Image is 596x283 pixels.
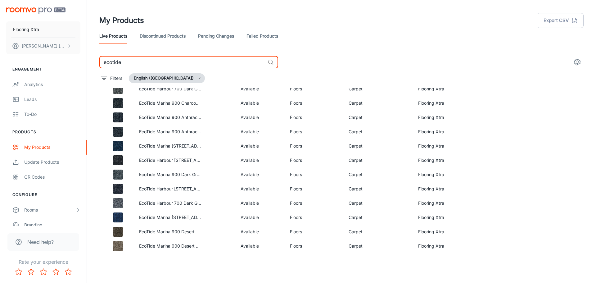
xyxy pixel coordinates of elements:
[236,96,285,110] td: Available
[139,85,202,92] p: EcoTide Harbour 700 Dark Grey Rib
[110,75,122,82] p: Filters
[236,239,285,253] td: Available
[24,81,80,88] div: Analytics
[537,13,584,28] button: Export CSV
[413,167,469,182] td: Flooring Xtra
[24,96,80,103] div: Leads
[22,43,65,49] p: [PERSON_NAME] [PERSON_NAME]
[24,174,80,180] div: QR Codes
[140,29,186,43] a: Discontinued Products
[285,225,344,239] td: Floors
[99,15,144,26] h1: My Products
[139,228,202,235] p: EcoTide Marina 900 Desert
[24,159,80,166] div: Update Products
[139,143,202,149] p: EcoTide Marina [STREET_ADDRESS]
[6,7,65,14] img: Roomvo PRO Beta
[236,139,285,153] td: Available
[139,157,202,164] p: EcoTide Harbour [STREET_ADDRESS]
[413,239,469,253] td: Flooring Xtra
[139,200,202,207] p: EcoTide Harbour 700 Dark Grey Velour
[344,125,413,139] td: Carpet
[139,185,202,192] p: EcoTide Harbour [STREET_ADDRESS]
[6,38,80,54] button: [PERSON_NAME] [PERSON_NAME]
[344,139,413,153] td: Carpet
[236,225,285,239] td: Available
[413,182,469,196] td: Flooring Xtra
[198,29,234,43] a: Pending Changes
[139,214,202,221] p: EcoTide Marina [STREET_ADDRESS]
[99,29,127,43] a: Live Products
[285,182,344,196] td: Floors
[285,167,344,182] td: Floors
[413,196,469,210] td: Flooring Xtra
[344,96,413,110] td: Carpet
[413,110,469,125] td: Flooring Xtra
[236,110,285,125] td: Available
[344,167,413,182] td: Carpet
[62,266,74,278] button: Rate 5 star
[246,29,278,43] a: Failed Products
[37,266,50,278] button: Rate 3 star
[25,266,37,278] button: Rate 2 star
[24,111,80,118] div: To-do
[285,139,344,153] td: Floors
[413,139,469,153] td: Flooring Xtra
[236,196,285,210] td: Available
[413,210,469,225] td: Flooring Xtra
[413,82,469,96] td: Flooring Xtra
[413,125,469,139] td: Flooring Xtra
[344,225,413,239] td: Carpet
[285,239,344,253] td: Floors
[285,196,344,210] td: Floors
[236,153,285,167] td: Available
[236,210,285,225] td: Available
[24,144,80,151] div: My Products
[285,110,344,125] td: Floors
[285,96,344,110] td: Floors
[5,258,82,266] p: Rate your experience
[344,82,413,96] td: Carpet
[344,182,413,196] td: Carpet
[24,221,80,228] div: Branding
[139,243,202,249] p: EcoTide Marina 900 Desert Velour
[13,26,39,33] p: Flooring Xtra
[129,73,205,83] button: English ([GEOGRAPHIC_DATA])
[344,239,413,253] td: Carpet
[413,225,469,239] td: Flooring Xtra
[24,207,75,213] div: Rooms
[139,100,202,107] p: EcoTide Marina 900 Charcoal Rib
[236,182,285,196] td: Available
[139,128,202,135] p: EcoTide Marina 900 Anthracite Velour
[6,21,80,38] button: Flooring Xtra
[236,82,285,96] td: Available
[285,210,344,225] td: Floors
[139,114,202,121] p: EcoTide Marina 900 Anthracite
[285,153,344,167] td: Floors
[99,56,265,68] input: Search
[344,153,413,167] td: Carpet
[413,153,469,167] td: Flooring Xtra
[344,110,413,125] td: Carpet
[236,125,285,139] td: Available
[12,266,25,278] button: Rate 1 star
[285,82,344,96] td: Floors
[413,96,469,110] td: Flooring Xtra
[236,167,285,182] td: Available
[99,73,124,83] button: filter
[27,238,54,246] span: Need help?
[285,125,344,139] td: Floors
[50,266,62,278] button: Rate 4 star
[571,56,584,68] button: settings
[139,171,202,178] p: EcoTide Marina 900 Dark Grey Rib
[344,196,413,210] td: Carpet
[344,210,413,225] td: Carpet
